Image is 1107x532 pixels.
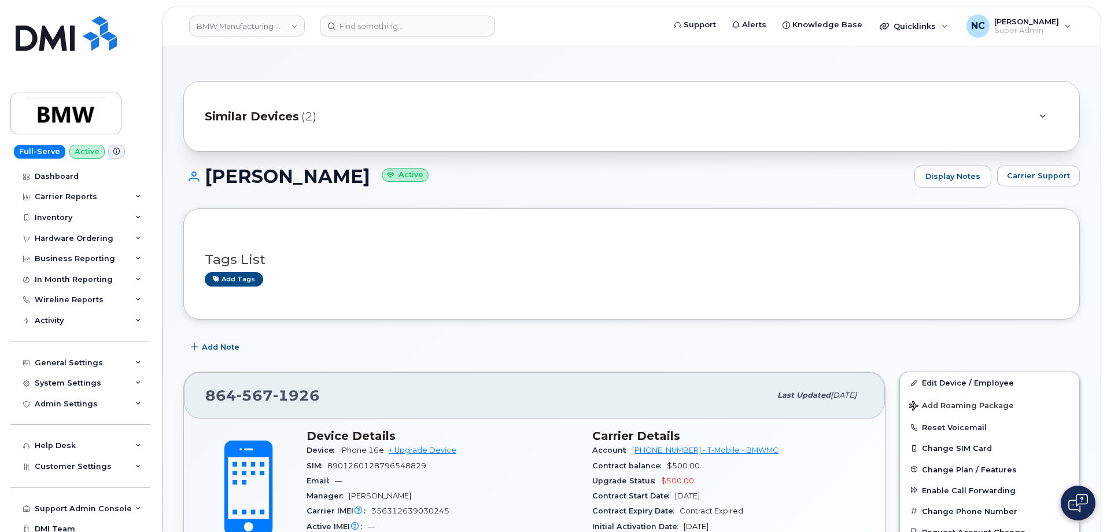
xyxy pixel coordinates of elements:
[183,337,249,358] button: Add Note
[592,429,864,443] h3: Carrier Details
[592,507,680,515] span: Contract Expiry Date
[349,491,411,500] span: [PERSON_NAME]
[592,446,632,454] span: Account
[592,522,684,531] span: Initial Activation Date
[202,342,239,353] span: Add Note
[667,461,700,470] span: $500.00
[914,166,991,188] a: Display Notes
[205,272,263,287] a: Add tags
[371,507,449,515] span: 356312639030245
[307,446,340,454] span: Device
[237,387,273,404] span: 567
[307,429,578,443] h3: Device Details
[340,446,384,454] span: iPhone 16e
[900,372,1079,393] a: Edit Device / Employee
[831,391,857,399] span: [DATE]
[675,491,700,500] span: [DATE]
[777,391,831,399] span: Last updated
[205,252,1058,267] h3: Tags List
[684,522,709,531] span: [DATE]
[900,459,1079,480] button: Change Plan / Features
[301,108,316,125] span: (2)
[1068,494,1088,512] img: Open chat
[592,491,675,500] span: Contract Start Date
[900,417,1079,438] button: Reset Voicemail
[307,507,371,515] span: Carrier IMEI
[327,461,426,470] span: 8901260128796548829
[183,166,909,186] h1: [PERSON_NAME]
[382,168,429,182] small: Active
[900,438,1079,458] button: Change SIM Card
[909,401,1014,412] span: Add Roaming Package
[389,446,456,454] a: + Upgrade Device
[273,387,320,404] span: 1926
[1007,170,1070,181] span: Carrier Support
[368,522,375,531] span: —
[997,166,1080,186] button: Carrier Support
[900,393,1079,417] button: Add Roaming Package
[922,465,1017,474] span: Change Plan / Features
[632,446,778,454] a: [PHONE_NUMBER] - T-Mobile - BMWMC
[900,501,1079,522] button: Change Phone Number
[922,486,1016,494] span: Enable Call Forwarding
[335,476,342,485] span: —
[900,480,1079,501] button: Enable Call Forwarding
[205,387,320,404] span: 864
[205,108,299,125] span: Similar Devices
[661,476,694,485] span: $500.00
[680,507,743,515] span: Contract Expired
[307,522,368,531] span: Active IMEI
[307,491,349,500] span: Manager
[592,476,661,485] span: Upgrade Status
[307,461,327,470] span: SIM
[307,476,335,485] span: Email
[592,461,667,470] span: Contract balance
